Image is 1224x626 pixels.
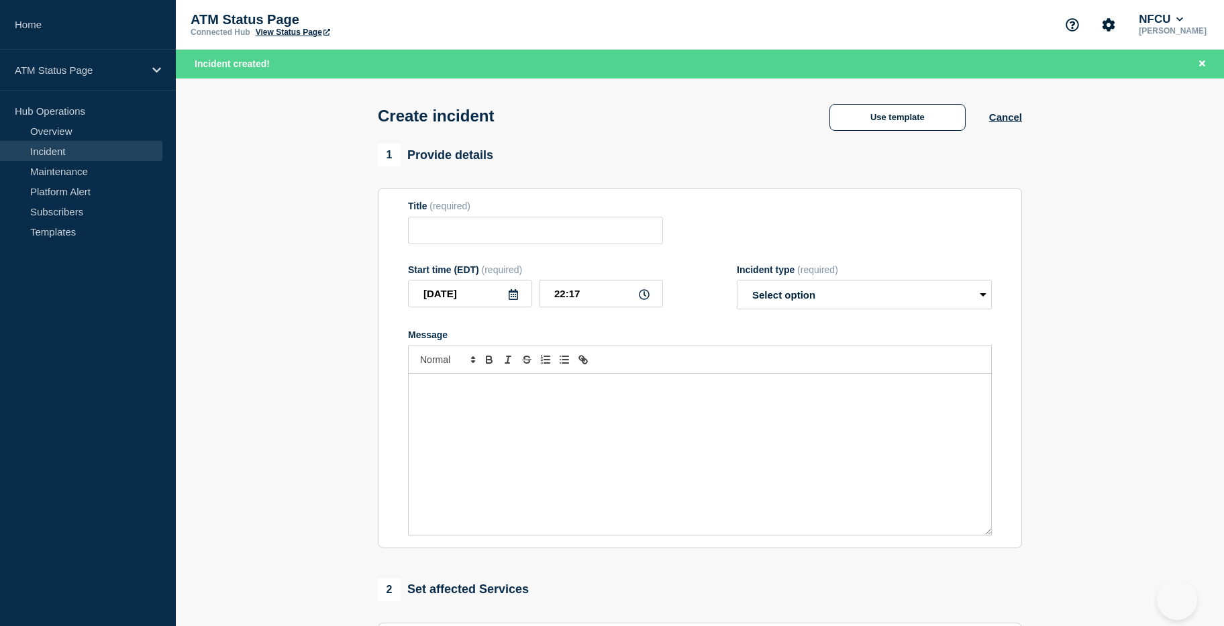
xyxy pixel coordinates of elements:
[737,264,992,275] div: Incident type
[256,28,330,37] a: View Status Page
[378,578,529,601] div: Set affected Services
[408,280,532,307] input: YYYY-MM-DD
[195,58,270,69] span: Incident created!
[409,374,991,535] div: Message
[1136,26,1209,36] p: [PERSON_NAME]
[482,264,523,275] span: (required)
[429,201,470,211] span: (required)
[555,352,574,368] button: Toggle bulleted list
[378,144,401,166] span: 1
[989,111,1022,123] button: Cancel
[517,352,536,368] button: Toggle strikethrough text
[737,280,992,309] select: Incident type
[408,264,663,275] div: Start time (EDT)
[414,352,480,368] span: Font size
[1058,11,1086,39] button: Support
[408,329,992,340] div: Message
[1194,56,1211,72] button: Close banner
[829,104,966,131] button: Use template
[408,217,663,244] input: Title
[539,280,663,307] input: HH:MM
[480,352,499,368] button: Toggle bold text
[797,264,838,275] span: (required)
[378,107,494,125] h1: Create incident
[1136,13,1186,26] button: NFCU
[1094,11,1123,39] button: Account settings
[499,352,517,368] button: Toggle italic text
[191,28,250,37] p: Connected Hub
[378,578,401,601] span: 2
[191,12,459,28] p: ATM Status Page
[15,64,144,76] p: ATM Status Page
[1157,580,1197,620] iframe: Help Scout Beacon - Open
[536,352,555,368] button: Toggle ordered list
[378,144,493,166] div: Provide details
[408,201,663,211] div: Title
[574,352,593,368] button: Toggle link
